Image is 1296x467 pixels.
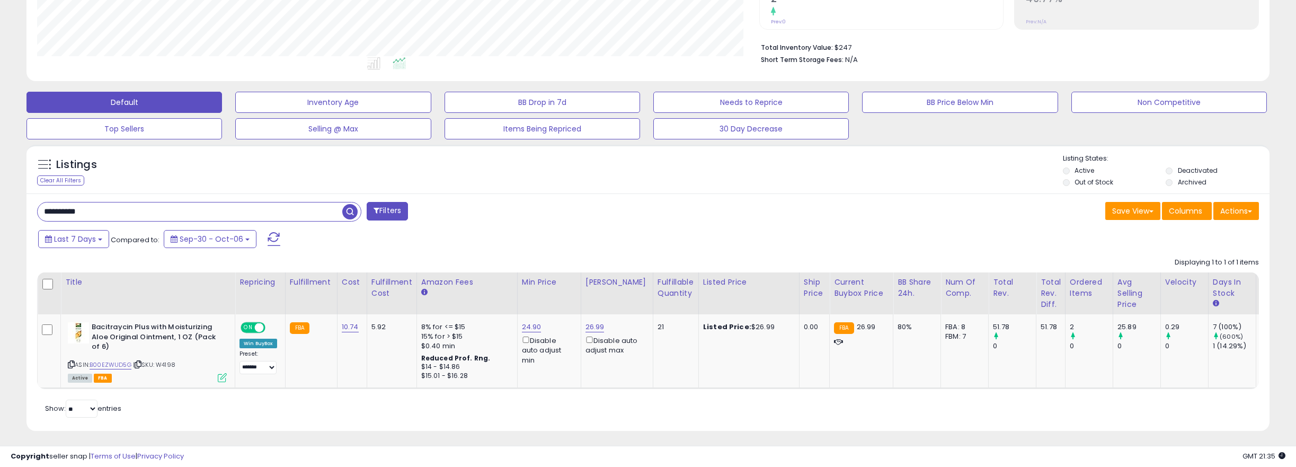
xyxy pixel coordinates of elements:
button: Sep-30 - Oct-06 [164,230,256,248]
div: $0.40 min [421,341,509,351]
div: 51.78 [993,322,1036,332]
button: BB Price Below Min [862,92,1058,113]
button: Items Being Repriced [445,118,640,139]
span: Sep-30 - Oct-06 [180,234,243,244]
div: 7 (100%) [1213,322,1256,332]
button: Last 7 Days [38,230,109,248]
div: Ordered Items [1070,277,1108,299]
span: Show: entries [45,403,121,413]
small: Days In Stock. [1213,299,1219,309]
label: Deactivated [1178,166,1218,175]
span: FBA [94,374,112,383]
div: 2 [1070,322,1113,332]
button: Filters [367,202,408,221]
span: Columns [1169,206,1202,216]
div: Title [65,277,230,288]
label: Out of Stock [1075,178,1113,187]
div: Win BuyBox [239,339,277,348]
div: $26.99 [703,322,791,332]
span: All listings currently available for purchase on Amazon [68,374,92,383]
div: Amazon Fees [421,277,513,288]
div: 0 [1117,341,1160,351]
a: 10.74 [342,322,359,332]
span: 2025-10-14 21:35 GMT [1242,451,1285,461]
a: 24.90 [522,322,542,332]
span: ON [242,323,255,332]
a: B00EZWUD5G [90,360,131,369]
div: Fulfillment Cost [371,277,412,299]
small: (600%) [1220,332,1243,341]
div: ASIN: [68,322,227,381]
small: Prev: N/A [1026,19,1046,25]
div: Disable auto adjust min [522,334,573,365]
b: Listed Price: [703,322,751,332]
div: $15.01 - $16.28 [421,372,509,381]
span: OFF [264,323,281,332]
div: Repricing [239,277,281,288]
img: 31NL1aPK4NL._SL40_.jpg [68,322,89,343]
span: 26.99 [857,322,876,332]
div: $14 - $14.86 [421,363,509,372]
div: Min Price [522,277,576,288]
div: 1 (14.29%) [1213,341,1256,351]
div: 80% [898,322,933,332]
label: Active [1075,166,1094,175]
div: FBA: 8 [945,322,980,332]
div: Fulfillment [290,277,333,288]
li: $247 [761,40,1251,53]
small: Amazon Fees. [421,288,428,297]
div: 21 [658,322,690,332]
a: Privacy Policy [137,451,184,461]
div: seller snap | | [11,452,184,462]
button: Needs to Reprice [653,92,849,113]
div: Days In Stock [1213,277,1251,299]
div: 0 [1165,341,1208,351]
div: 15% for > $15 [421,332,509,341]
div: Listed Price [703,277,795,288]
div: 8% for <= $15 [421,322,509,332]
span: | SKU: W4198 [133,360,175,369]
div: Preset: [239,350,277,374]
div: Avg Selling Price [1117,277,1156,310]
small: FBA [834,322,854,334]
button: Non Competitive [1071,92,1267,113]
a: Terms of Use [91,451,136,461]
span: Compared to: [111,235,159,245]
div: Ship Price [804,277,825,299]
div: 5.92 [371,322,409,332]
button: Columns [1162,202,1212,220]
div: [PERSON_NAME] [585,277,649,288]
div: Velocity [1165,277,1204,288]
button: Selling @ Max [235,118,431,139]
button: 30 Day Decrease [653,118,849,139]
button: Actions [1213,202,1259,220]
button: Inventory Age [235,92,431,113]
button: Save View [1105,202,1160,220]
button: Top Sellers [26,118,222,139]
div: 0.00 [804,322,821,332]
b: Reduced Prof. Rng. [421,354,491,363]
small: FBA [290,322,309,334]
div: Current Buybox Price [834,277,889,299]
div: Total Rev. Diff. [1041,277,1061,310]
div: Clear All Filters [37,175,84,186]
div: Disable auto adjust max [585,334,645,355]
a: 26.99 [585,322,605,332]
div: Displaying 1 to 1 of 1 items [1175,258,1259,268]
div: FBM: 7 [945,332,980,341]
strong: Copyright [11,451,49,461]
span: Last 7 Days [54,234,96,244]
b: Total Inventory Value: [761,43,833,52]
button: Default [26,92,222,113]
div: 0.29 [1165,322,1208,332]
small: Prev: 0 [771,19,786,25]
div: Num of Comp. [945,277,984,299]
div: Total Rev. [993,277,1032,299]
div: 0 [1070,341,1113,351]
span: N/A [845,55,858,65]
div: Fulfillable Quantity [658,277,694,299]
h5: Listings [56,157,97,172]
b: Short Term Storage Fees: [761,55,844,64]
div: 0 [993,341,1036,351]
div: Cost [342,277,362,288]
